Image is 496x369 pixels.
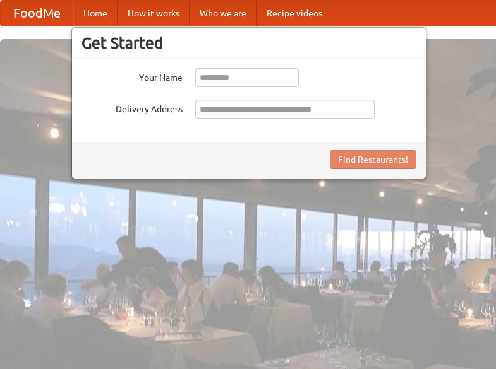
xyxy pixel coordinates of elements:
[82,100,183,115] label: Delivery Address
[73,1,118,26] a: Home
[330,150,416,169] button: Find Restaurants!
[118,1,190,26] a: How it works
[257,1,332,26] a: Recipe videos
[82,68,183,84] label: Your Name
[82,33,416,52] h3: Get Started
[190,1,257,26] a: Who we are
[1,1,73,26] a: FoodMe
